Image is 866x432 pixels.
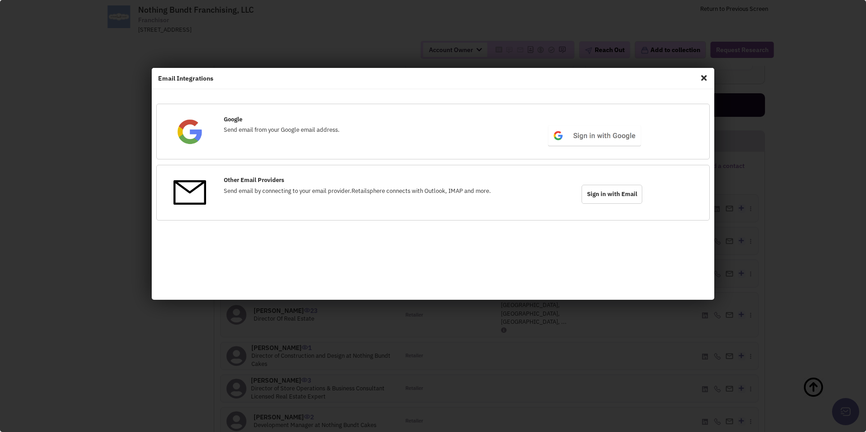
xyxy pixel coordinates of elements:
h4: Email Integrations [158,74,708,82]
label: Google [224,115,242,124]
span: Close [698,71,710,85]
img: btn_google_signin_light_normal_web@2x.png [547,124,643,147]
label: Other Email Providers [224,176,284,185]
img: OtherEmail.png [173,176,206,209]
img: Google.png [173,115,206,148]
span: Send email from your Google email address. [224,126,340,134]
span: Send email by connecting to your email provider.Retailsphere connects with Outlook, IMAP and more. [224,187,491,195]
span: Sign in with Email [582,185,642,204]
